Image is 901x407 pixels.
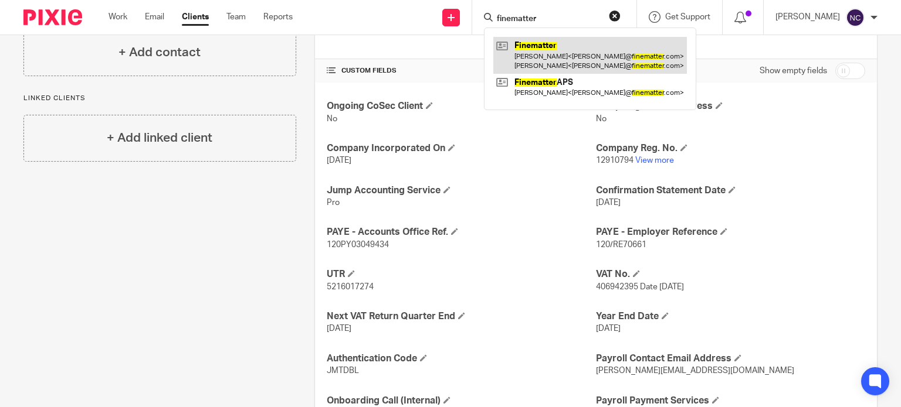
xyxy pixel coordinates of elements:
[596,115,607,123] span: No
[327,199,340,207] span: Pro
[327,268,596,281] h4: UTR
[596,310,865,323] h4: Year End Date
[596,100,865,112] h4: Jump Registered Address
[846,8,865,27] img: svg%3E
[596,226,865,238] h4: PAYE - Employer Reference
[263,11,293,23] a: Reports
[327,241,389,249] span: 120PY03049434
[596,283,684,291] span: 406942395 Date [DATE]
[665,13,710,21] span: Get Support
[596,353,865,365] h4: Payroll Contact Email Address
[609,10,621,22] button: Clear
[226,11,246,23] a: Team
[327,156,351,165] span: [DATE]
[327,115,337,123] span: No
[327,142,596,155] h4: Company Incorporated On
[327,66,596,76] h4: CUSTOM FIELDS
[327,395,596,407] h4: Onboarding Call (Internal)
[23,9,82,25] img: Pixie
[109,11,127,23] a: Work
[23,94,296,103] p: Linked clients
[145,11,164,23] a: Email
[327,367,359,375] span: JMTDBL
[760,65,827,77] label: Show empty fields
[496,14,601,25] input: Search
[596,395,865,407] h4: Payroll Payment Services
[327,353,596,365] h4: Authentication Code
[107,129,212,147] h4: + Add linked client
[327,324,351,333] span: [DATE]
[182,11,209,23] a: Clients
[327,184,596,197] h4: Jump Accounting Service
[596,142,865,155] h4: Company Reg. No.
[118,43,201,61] h4: + Add contact
[327,100,596,112] h4: Ongoing CoSec Client
[327,310,596,323] h4: Next VAT Return Quarter End
[596,156,634,165] span: 12910794
[596,184,865,197] h4: Confirmation Statement Date
[596,268,865,281] h4: VAT No.
[327,226,596,238] h4: PAYE - Accounts Office Ref.
[596,324,621,333] span: [DATE]
[596,241,646,249] span: 120/RE70661
[327,283,374,291] span: 5216017274
[775,11,840,23] p: [PERSON_NAME]
[596,199,621,207] span: [DATE]
[596,367,794,375] span: [PERSON_NAME][EMAIL_ADDRESS][DOMAIN_NAME]
[635,156,674,165] a: View more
